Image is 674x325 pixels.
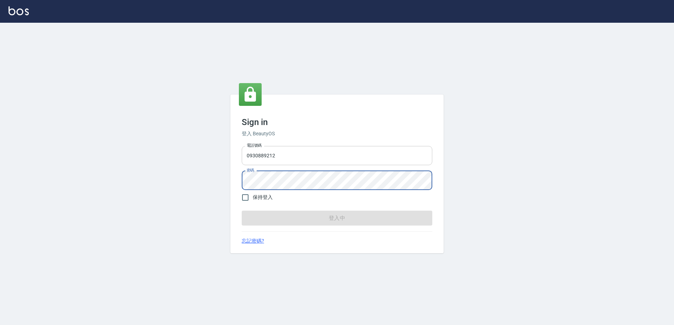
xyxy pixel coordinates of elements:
h3: Sign in [242,117,432,127]
label: 電話號碼 [247,143,262,148]
label: 密碼 [247,168,254,173]
h6: 登入 BeautyOS [242,130,432,137]
a: 忘記密碼? [242,237,264,245]
img: Logo [9,6,29,15]
span: 保持登入 [253,194,273,201]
